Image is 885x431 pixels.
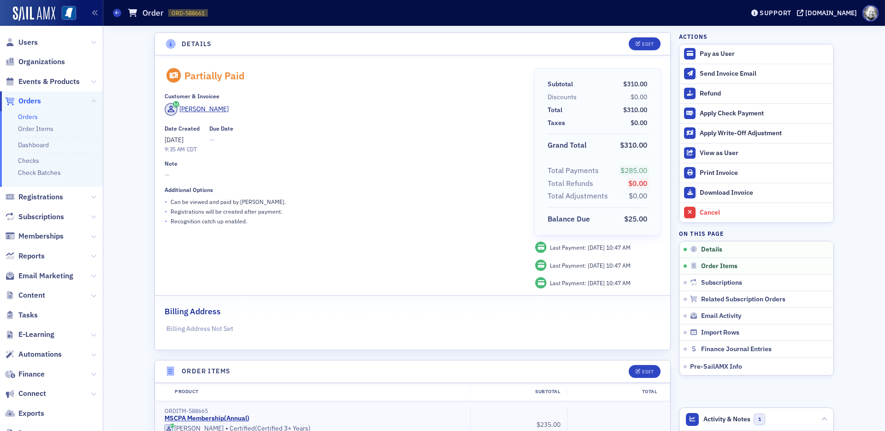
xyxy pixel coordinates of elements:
[171,9,205,17] span: ORD-588661
[209,135,233,145] span: —
[797,10,860,16] button: [DOMAIN_NAME]
[548,178,593,189] div: Total Refunds
[548,214,593,225] span: Balance Due
[588,279,606,287] span: [DATE]
[548,178,596,189] span: Total Refunds
[701,262,737,270] span: Order Items
[165,407,464,414] div: ORDITM-588665
[700,70,829,78] div: Send Invoice Email
[701,329,739,337] span: Import Rows
[5,310,38,320] a: Tasks
[690,362,742,371] span: Pre-SailAMX Info
[165,93,219,100] div: Customer & Invoicee
[862,5,879,21] span: Profile
[548,92,577,102] div: Discounts
[18,389,46,399] span: Connect
[550,279,631,287] div: Last Payment:
[185,145,197,153] span: CDT
[548,118,565,128] div: Taxes
[550,261,631,269] div: Last Payment:
[679,183,833,203] a: Download Invoice
[5,77,80,87] a: Events & Products
[623,106,647,114] span: $310.00
[18,310,38,320] span: Tasks
[588,244,606,251] span: [DATE]
[165,305,221,317] h2: Billing Address
[18,192,63,202] span: Registrations
[537,420,560,429] span: $235.00
[700,169,829,177] div: Print Invoice
[18,113,38,121] a: Orders
[548,92,580,102] span: Discounts
[18,408,44,419] span: Exports
[700,129,829,138] div: Apply Write-Off Adjustment
[165,170,521,180] span: —
[679,163,833,183] a: Print Invoice
[5,251,45,261] a: Reports
[701,279,742,287] span: Subscriptions
[18,141,49,149] a: Dashboard
[165,125,200,132] div: Date Created
[679,103,833,123] button: Apply Check Payment
[171,217,247,225] p: Recognition catch up enabled.
[700,50,829,58] div: Pay as User
[5,369,45,379] a: Finance
[18,251,45,261] span: Reports
[805,9,857,17] div: [DOMAIN_NAME]
[165,145,185,153] time: 9:35 AM
[700,149,829,157] div: View as User
[679,203,833,222] button: Cancel
[588,262,606,269] span: [DATE]
[701,345,772,353] span: Finance Journal Entries
[550,243,631,251] div: Last Payment:
[548,105,562,115] div: Total
[18,77,80,87] span: Events & Products
[5,57,65,67] a: Organizations
[165,197,167,207] span: •
[55,6,76,22] a: View Homepage
[18,271,73,281] span: Email Marketing
[5,37,38,48] a: Users
[5,192,63,202] a: Registrations
[701,295,785,304] span: Related Subscription Orders
[18,212,64,222] span: Subscriptions
[179,104,229,114] div: [PERSON_NAME]
[18,369,45,379] span: Finance
[18,168,61,177] a: Check Batches
[165,207,167,216] span: •
[548,191,608,202] div: Total Adjustments
[18,231,64,241] span: Memberships
[209,125,233,132] div: Due Date
[5,290,45,300] a: Content
[606,244,631,251] span: 10:47 AM
[631,93,647,101] span: $0.00
[566,388,663,395] div: Total
[701,245,722,254] span: Details
[18,290,45,300] span: Content
[629,37,661,50] button: Edit
[548,140,587,151] div: Grand Total
[165,160,177,167] div: Note
[548,79,573,89] div: Subtotal
[548,118,568,128] span: Taxes
[142,7,164,18] h1: Order
[5,212,64,222] a: Subscriptions
[679,143,833,163] button: View as User
[18,329,54,340] span: E-Learning
[5,408,44,419] a: Exports
[629,191,647,200] span: $0.00
[548,165,599,176] div: Total Payments
[182,366,230,376] h4: Order Items
[548,105,566,115] span: Total
[700,109,829,118] div: Apply Check Payment
[171,207,282,215] p: Registrations will be created after payment.
[18,156,39,165] a: Checks
[679,84,833,103] button: Refund
[700,90,829,98] div: Refund
[5,231,64,241] a: Memberships
[62,6,76,20] img: SailAMX
[606,279,631,287] span: 10:47 AM
[679,123,833,143] button: Apply Write-Off Adjustment
[606,262,631,269] span: 10:47 AM
[5,389,46,399] a: Connect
